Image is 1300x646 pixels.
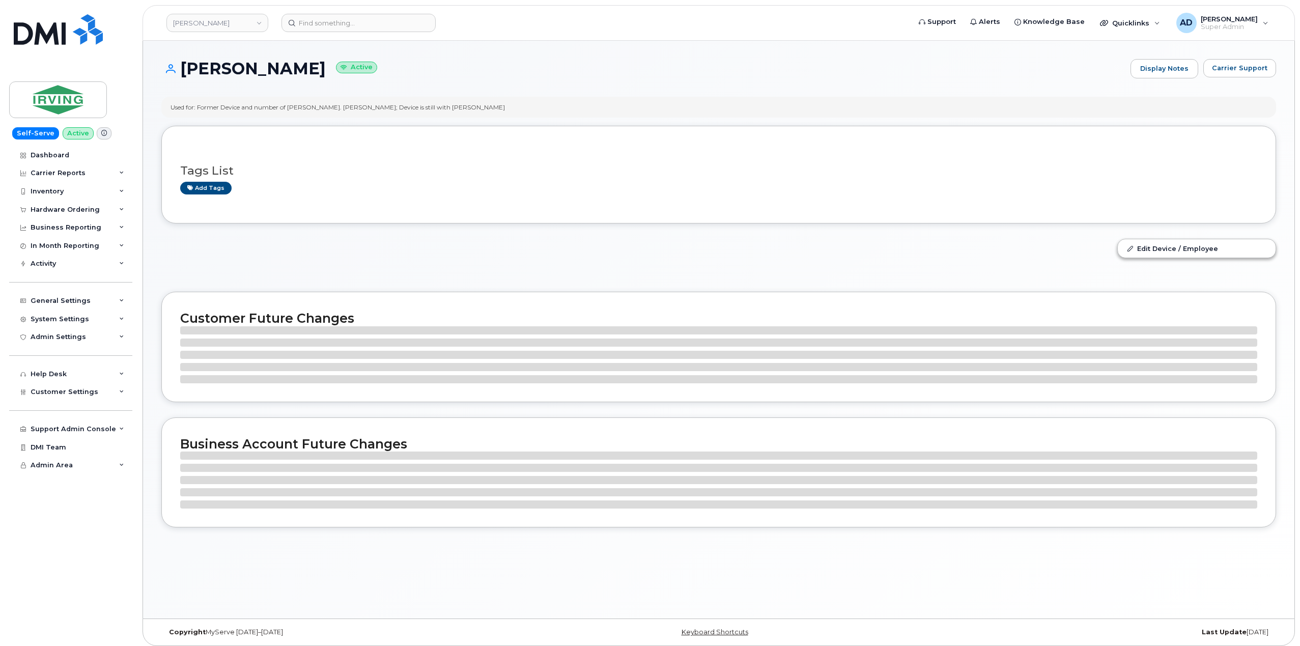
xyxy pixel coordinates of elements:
[905,628,1276,636] div: [DATE]
[161,60,1125,77] h1: [PERSON_NAME]
[1118,239,1276,258] a: Edit Device / Employee
[336,62,377,73] small: Active
[171,103,505,111] div: Used for: Former Device and number of [PERSON_NAME]. [PERSON_NAME]; Device is still with [PERSON_...
[1212,63,1267,73] span: Carrier Support
[1202,628,1247,636] strong: Last Update
[161,628,533,636] div: MyServe [DATE]–[DATE]
[180,311,1257,326] h2: Customer Future Changes
[169,628,206,636] strong: Copyright
[1203,59,1276,77] button: Carrier Support
[180,182,232,194] a: Add tags
[1131,59,1198,78] a: Display Notes
[180,436,1257,452] h2: Business Account Future Changes
[682,628,748,636] a: Keyboard Shortcuts
[180,164,1257,177] h3: Tags List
